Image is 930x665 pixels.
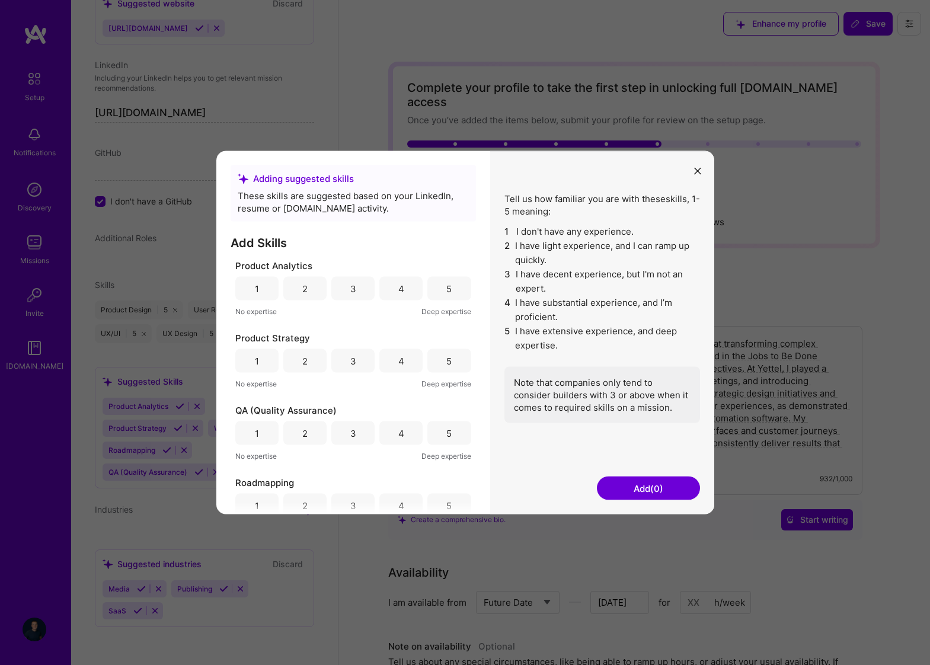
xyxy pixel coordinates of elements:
li: I have decent experience, but I'm not an expert. [504,267,700,296]
div: 1 [255,427,259,439]
div: 4 [398,354,404,367]
span: No expertise [235,450,277,462]
span: 2 [504,239,511,267]
div: 3 [350,282,356,295]
div: 4 [398,427,404,439]
div: Note that companies only tend to consider builders with 3 or above when it comes to required skil... [504,367,700,423]
div: 3 [350,499,356,511]
span: 4 [504,296,511,324]
div: Tell us how familiar you are with these skills , 1-5 meaning: [504,193,700,423]
button: Add(0) [597,477,700,500]
div: 1 [255,354,259,367]
div: 2 [302,354,308,367]
div: 2 [302,427,308,439]
div: 5 [446,427,452,439]
span: Roadmapping [235,477,294,489]
span: 3 [504,267,511,296]
li: I have extensive experience, and deep expertise. [504,324,700,353]
div: modal [216,151,714,514]
span: 1 [504,225,512,239]
div: 5 [446,499,452,511]
span: Deep expertise [421,450,471,462]
span: Deep expertise [421,378,471,390]
span: Product Analytics [235,260,312,272]
div: Adding suggested skills [238,172,469,185]
div: 1 [255,499,259,511]
div: 2 [302,499,308,511]
span: 5 [504,324,511,353]
span: Product Strategy [235,332,310,344]
div: 2 [302,282,308,295]
span: Deep expertise [421,305,471,318]
li: I have light experience, and I can ramp up quickly. [504,239,700,267]
li: I have substantial experience, and I’m proficient. [504,296,700,324]
div: 1 [255,282,259,295]
span: QA (Quality Assurance) [235,404,337,417]
div: 3 [350,427,356,439]
i: icon SuggestedTeams [238,173,248,184]
div: 4 [398,282,404,295]
li: I don't have any experience. [504,225,700,239]
h3: Add Skills [231,236,476,250]
span: No expertise [235,305,277,318]
div: 5 [446,354,452,367]
div: These skills are suggested based on your LinkedIn, resume or [DOMAIN_NAME] activity. [238,190,469,215]
div: 3 [350,354,356,367]
i: icon Close [694,167,701,174]
div: 5 [446,282,452,295]
div: 4 [398,499,404,511]
span: No expertise [235,378,277,390]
